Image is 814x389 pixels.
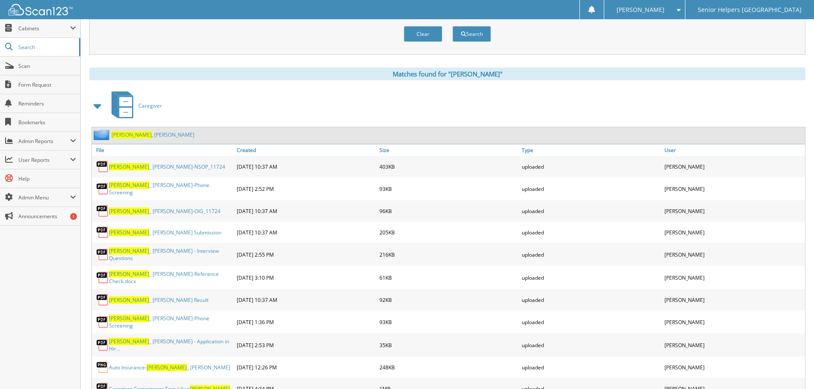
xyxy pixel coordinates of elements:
span: [PERSON_NAME] [109,229,149,236]
a: Auto Insurance-[PERSON_NAME]_ [PERSON_NAME] [109,364,230,371]
div: [PERSON_NAME] [662,202,805,219]
div: [PERSON_NAME] [662,313,805,331]
a: [PERSON_NAME]_ [PERSON_NAME]-Phone Screening [109,181,232,196]
span: [PERSON_NAME] [109,181,149,189]
div: 403KB [377,158,520,175]
span: Search [18,44,75,51]
a: [PERSON_NAME]_ [PERSON_NAME]-OIG_11724 [109,208,220,215]
span: [PERSON_NAME] [617,7,664,12]
div: [DATE] 3:10 PM [235,268,377,287]
span: Admin Reports [18,137,70,145]
div: [PERSON_NAME] [662,336,805,354]
div: 1 [70,213,77,220]
span: Help [18,175,76,182]
a: [PERSON_NAME]_ [PERSON_NAME]-Reference Check.docx [109,270,232,285]
div: uploaded [520,158,662,175]
a: [PERSON_NAME]_ [PERSON_NAME] - Application in Hir... [109,338,232,352]
span: Bookmarks [18,119,76,126]
span: [PERSON_NAME] [109,270,149,278]
span: Cabinets [18,25,70,32]
div: uploaded [520,202,662,219]
span: Admin Menu [18,194,70,201]
div: [DATE] 2:53 PM [235,336,377,354]
img: PDF.png [96,182,109,195]
a: [PERSON_NAME]_ [PERSON_NAME]-NSOP_11724 [109,163,225,170]
img: scan123-logo-white.svg [9,4,73,15]
div: [DATE] 10:37 AM [235,158,377,175]
div: [DATE] 10:37 AM [235,202,377,219]
div: uploaded [520,359,662,376]
div: [DATE] 2:52 PM [235,179,377,198]
div: [DATE] 10:37 AM [235,291,377,308]
img: PDF.png [96,316,109,328]
div: [DATE] 12:26 PM [235,359,377,376]
div: uploaded [520,268,662,287]
a: Size [377,144,520,156]
img: PDF.png [96,226,109,239]
span: Reminders [18,100,76,107]
div: 205KB [377,224,520,241]
span: [PERSON_NAME] [109,338,149,345]
a: [PERSON_NAME]_ [PERSON_NAME]-Phone Screening [109,315,232,329]
span: Senior Helpers [GEOGRAPHIC_DATA] [698,7,802,12]
a: User [662,144,805,156]
div: 216KB [377,245,520,264]
img: PDF.png [96,248,109,261]
a: Type [520,144,662,156]
div: [PERSON_NAME] [662,245,805,264]
div: uploaded [520,224,662,241]
div: 35KB [377,336,520,354]
span: User Reports [18,156,70,164]
div: Matches found for "[PERSON_NAME]" [89,67,805,80]
img: PDF.png [96,205,109,217]
div: [PERSON_NAME] [662,291,805,308]
a: [PERSON_NAME], [PERSON_NAME] [112,131,194,138]
div: 61KB [377,268,520,287]
img: PDF.png [96,339,109,351]
button: Clear [404,26,442,42]
span: [PERSON_NAME] [109,315,149,322]
div: uploaded [520,179,662,198]
div: [DATE] 1:36 PM [235,313,377,331]
a: [PERSON_NAME]_ [PERSON_NAME] Submission [109,229,221,236]
span: Scan [18,62,76,70]
div: [PERSON_NAME] [662,268,805,287]
div: 92KB [377,291,520,308]
div: uploaded [520,336,662,354]
span: [PERSON_NAME] [112,131,152,138]
button: Search [453,26,491,42]
a: [PERSON_NAME]_ [PERSON_NAME] Result [109,296,209,304]
span: [PERSON_NAME] [109,208,149,215]
a: Created [235,144,377,156]
img: PDF.png [96,271,109,284]
span: [PERSON_NAME] [109,296,149,304]
a: Caregiver [106,89,162,123]
span: [PERSON_NAME] [109,163,149,170]
div: [PERSON_NAME] [662,224,805,241]
img: PDF.png [96,160,109,173]
img: PNG.png [96,361,109,374]
div: 248KB [377,359,520,376]
div: uploaded [520,313,662,331]
span: [PERSON_NAME] [147,364,187,371]
div: [PERSON_NAME] [662,359,805,376]
img: folder2.png [94,129,112,140]
div: uploaded [520,291,662,308]
div: [PERSON_NAME] [662,179,805,198]
div: [DATE] 10:37 AM [235,224,377,241]
span: [PERSON_NAME] [109,247,149,254]
img: PDF.png [96,293,109,306]
a: File [92,144,235,156]
div: 93KB [377,313,520,331]
div: [DATE] 2:55 PM [235,245,377,264]
span: Announcements [18,213,76,220]
div: 96KB [377,202,520,219]
a: [PERSON_NAME]_ [PERSON_NAME] - Interview Questions [109,247,232,262]
div: 93KB [377,179,520,198]
div: uploaded [520,245,662,264]
div: [PERSON_NAME] [662,158,805,175]
span: Caregiver [138,102,162,109]
span: Form Request [18,81,76,88]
